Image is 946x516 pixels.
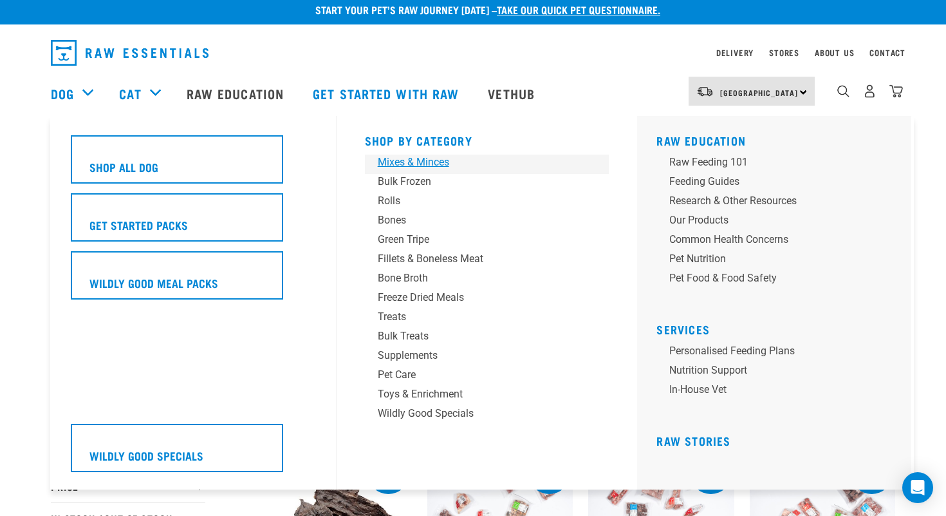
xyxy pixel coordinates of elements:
[378,290,579,305] div: Freeze Dried Meals
[119,84,141,103] a: Cat
[656,437,730,444] a: Raw Stories
[475,68,551,119] a: Vethub
[365,348,609,367] a: Supplements
[669,232,870,247] div: Common Health Concerns
[71,193,315,251] a: Get Started Packs
[656,137,746,144] a: Raw Education
[300,68,475,119] a: Get started with Raw
[656,343,901,363] a: Personalised Feeding Plans
[365,387,609,406] a: Toys & Enrichment
[656,382,901,401] a: In-house vet
[669,213,870,228] div: Our Products
[656,232,901,251] a: Common Health Concerns
[863,84,876,98] img: user.png
[378,251,579,267] div: Fillets & Boneless Meat
[378,367,579,383] div: Pet Care
[669,193,870,209] div: Research & Other Resources
[656,155,901,174] a: Raw Feeding 101
[656,251,901,271] a: Pet Nutrition
[41,35,905,71] nav: dropdown navigation
[71,251,315,309] a: Wildly Good Meal Packs
[902,472,933,503] div: Open Intercom Messenger
[365,251,609,271] a: Fillets & Boneless Meat
[656,363,901,382] a: Nutrition Support
[365,367,609,387] a: Pet Care
[669,271,870,286] div: Pet Food & Food Safety
[365,309,609,329] a: Treats
[378,155,579,170] div: Mixes & Minces
[365,329,609,348] a: Bulk Treats
[696,86,714,97] img: van-moving.png
[365,174,609,193] a: Bulk Frozen
[89,274,218,291] h5: Wildly Good Meal Packs
[89,158,158,175] h5: Shop All Dog
[365,155,609,174] a: Mixes & Minces
[656,193,901,213] a: Research & Other Resources
[51,84,74,103] a: Dog
[378,329,579,344] div: Bulk Treats
[378,271,579,286] div: Bone Broth
[720,90,798,95] span: [GEOGRAPHIC_DATA]
[378,309,579,325] div: Treats
[669,174,870,189] div: Feeding Guides
[378,174,579,189] div: Bulk Frozen
[869,50,905,55] a: Contact
[365,213,609,232] a: Bones
[71,424,315,482] a: Wildly Good Specials
[656,323,901,333] h5: Services
[365,134,609,144] h5: Shop By Category
[889,84,903,98] img: home-icon@2x.png
[656,213,901,232] a: Our Products
[365,271,609,290] a: Bone Broth
[51,40,209,66] img: Raw Essentials Logo
[656,271,901,290] a: Pet Food & Food Safety
[365,232,609,251] a: Green Tripe
[174,68,300,119] a: Raw Education
[378,406,579,421] div: Wildly Good Specials
[769,50,799,55] a: Stores
[656,174,901,193] a: Feeding Guides
[378,387,579,402] div: Toys & Enrichment
[89,216,188,233] h5: Get Started Packs
[378,193,579,209] div: Rolls
[365,193,609,213] a: Rolls
[89,447,203,464] h5: Wildly Good Specials
[378,213,579,228] div: Bones
[378,348,579,363] div: Supplements
[669,251,870,267] div: Pet Nutrition
[497,6,660,12] a: take our quick pet questionnaire.
[365,290,609,309] a: Freeze Dried Meals
[71,135,315,193] a: Shop All Dog
[378,232,579,247] div: Green Tripe
[837,85,849,97] img: home-icon-1@2x.png
[365,406,609,425] a: Wildly Good Specials
[716,50,754,55] a: Delivery
[669,155,870,170] div: Raw Feeding 101
[815,50,854,55] a: About Us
